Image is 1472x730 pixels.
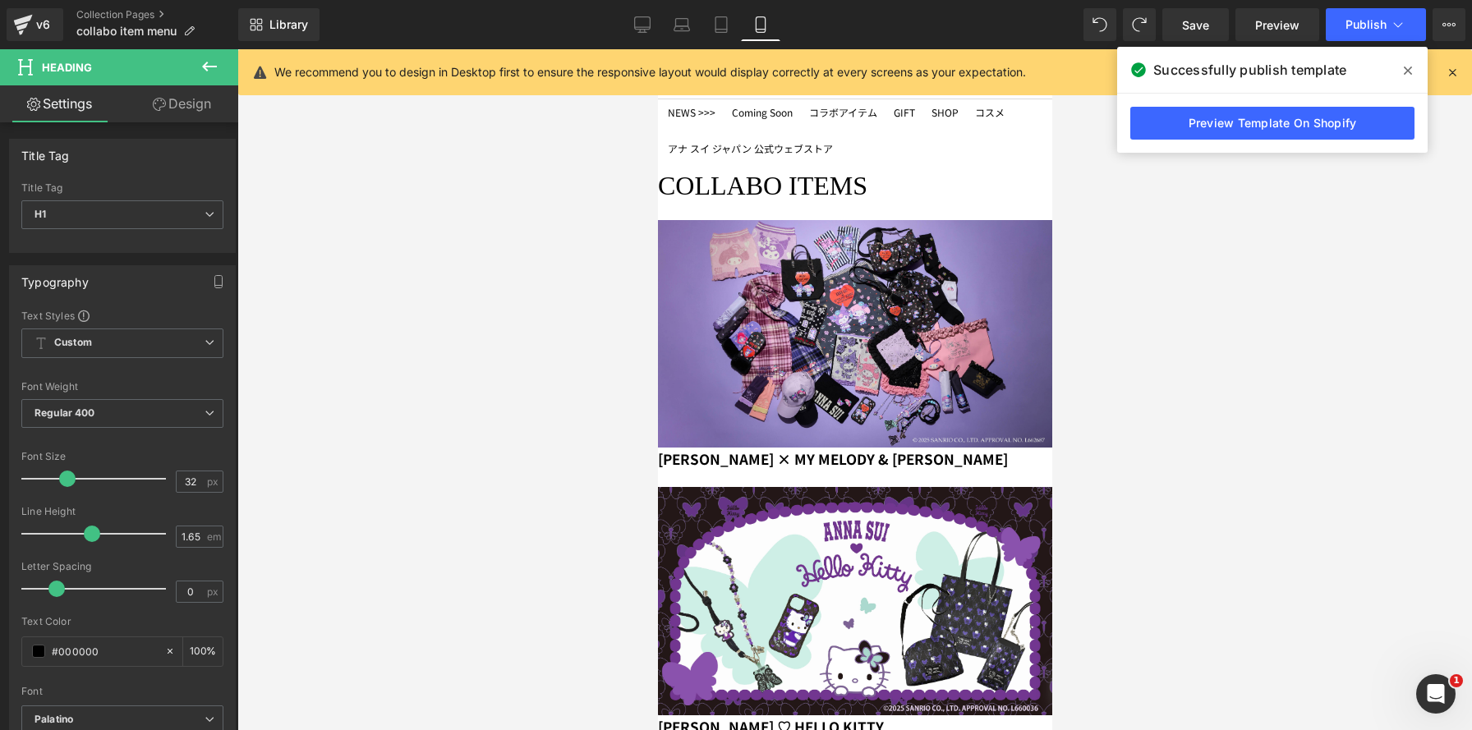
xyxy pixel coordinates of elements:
div: Font [21,686,223,697]
a: Coming Soon [67,53,141,73]
span: em [207,531,221,542]
a: Collection Pages [76,8,238,21]
a: Preview Template On Shopify [1130,107,1414,140]
button: Publish [1326,8,1426,41]
span: px [207,476,221,487]
span: Successfully publish template [1153,60,1346,80]
div: Text Color [21,616,223,627]
b: Regular 400 [34,406,95,419]
span: collabo item menu [76,25,177,38]
a: SHOP [267,53,307,73]
div: Text Styles [21,309,223,322]
a: Tablet [701,8,741,41]
span: Preview [1255,16,1299,34]
span: px [207,586,221,597]
a: コスメ [310,53,353,73]
a: v6 [7,8,63,41]
div: Letter Spacing [21,561,223,572]
b: Custom [54,336,92,350]
span: Save [1182,16,1209,34]
a: Mobile [741,8,780,41]
nav: プライマリナビゲーション [360,16,378,34]
span: Publish [1345,18,1387,31]
div: % [183,637,223,666]
button: Undo [1083,8,1116,41]
div: Title Tag [21,182,223,194]
a: Design [122,85,241,122]
a: GIFT [229,53,264,73]
button: More [1433,8,1465,41]
b: H1 [34,208,46,220]
div: Font Size [21,451,223,462]
i: Palatino [34,713,73,727]
span: Heading [42,61,92,74]
div: Typography [21,266,89,289]
a: NEWS >>> [3,53,64,73]
div: Line Height [21,506,223,517]
p: We recommend you to design in Desktop first to ensure the responsive layout would display correct... [274,63,1026,81]
div: Title Tag [21,140,70,163]
iframe: Intercom live chat [1416,674,1456,714]
a: Preview [1235,8,1319,41]
a: コラボアイテム [145,53,226,73]
div: v6 [33,14,53,35]
span: Library [269,17,308,32]
a: Laptop [662,8,701,41]
div: Font Weight [21,381,223,393]
a: New Library [238,8,320,41]
span: 1 [1450,674,1463,687]
button: Redo [1123,8,1156,41]
input: Color [52,642,157,660]
a: アナ スイ ジャパン 公式ウェブストア [10,91,175,108]
nav: セカンダリナビゲーション [246,16,347,34]
a: Desktop [623,8,662,41]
